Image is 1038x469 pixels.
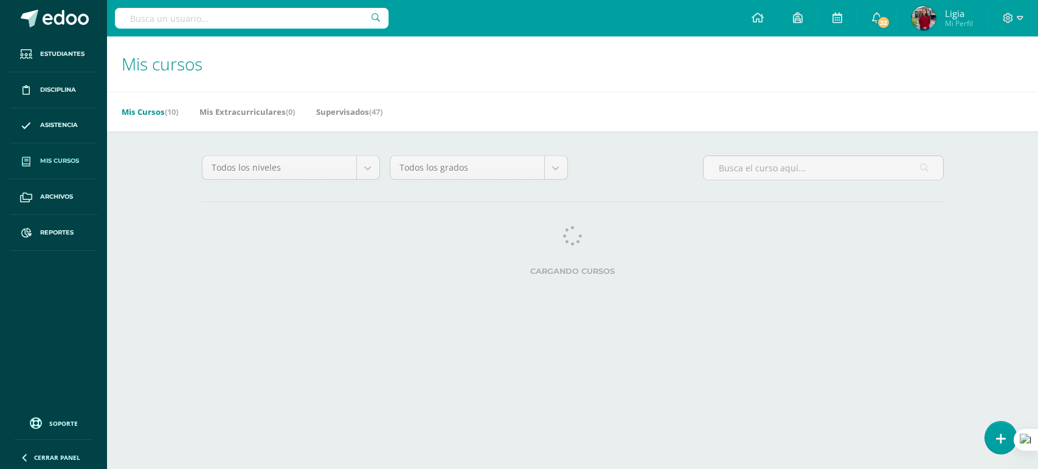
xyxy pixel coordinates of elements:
[165,106,178,117] span: (10)
[199,102,295,122] a: Mis Extracurriculares(0)
[945,18,973,29] span: Mi Perfil
[40,120,78,130] span: Asistencia
[877,16,890,29] span: 32
[10,72,97,108] a: Disciplina
[202,156,379,179] a: Todos los niveles
[49,419,78,428] span: Soporte
[122,102,178,122] a: Mis Cursos(10)
[10,179,97,215] a: Archivos
[390,156,567,179] a: Todos los grados
[40,85,76,95] span: Disciplina
[40,156,79,166] span: Mis cursos
[10,143,97,179] a: Mis cursos
[912,6,936,30] img: e66938ea6f53d621eb85b78bb3ab8b81.png
[40,192,73,202] span: Archivos
[286,106,295,117] span: (0)
[15,414,92,431] a: Soporte
[10,108,97,144] a: Asistencia
[122,52,202,75] span: Mis cursos
[704,156,943,180] input: Busca el curso aquí...
[945,7,973,19] span: Ligia
[10,215,97,251] a: Reportes
[212,156,347,179] span: Todos los niveles
[369,106,382,117] span: (47)
[34,453,80,462] span: Cerrar panel
[40,49,85,59] span: Estudiantes
[400,156,535,179] span: Todos los grados
[40,228,74,238] span: Reportes
[115,8,389,29] input: Busca un usuario...
[316,102,382,122] a: Supervisados(47)
[202,267,944,276] label: Cargando cursos
[10,36,97,72] a: Estudiantes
